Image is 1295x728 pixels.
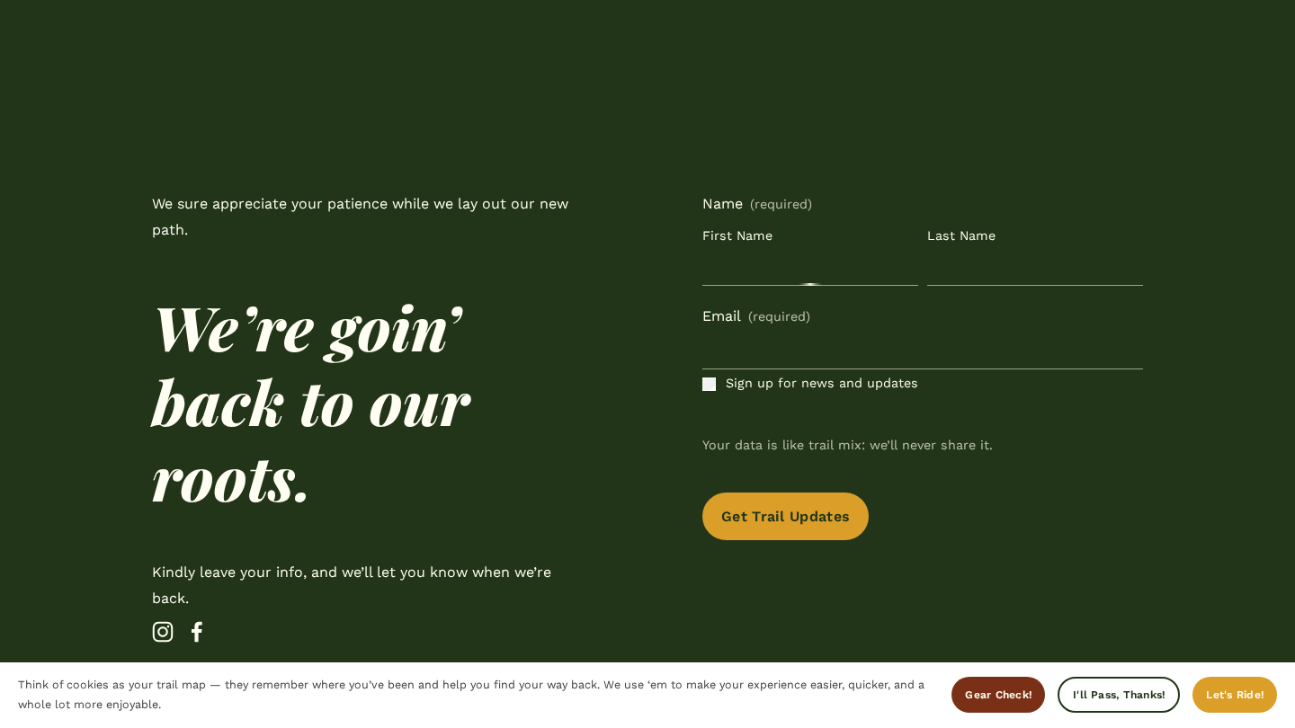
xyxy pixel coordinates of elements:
[1206,688,1264,701] span: Let's Ride!
[750,198,812,210] span: (required)
[1073,688,1165,701] span: I'll Pass, Thanks!
[152,560,593,612] p: Kindly leave your info, and we’ll let you know when we’re back.
[152,286,485,517] em: We’re goin’ back to our roots.
[702,493,869,540] button: Get Trail Updates
[702,304,741,330] span: Email
[748,306,810,329] span: (required)
[1192,677,1277,713] button: Let's Ride!
[726,372,918,395] span: Sign up for news and updates
[1058,677,1180,713] button: I'll Pass, Thanks!
[152,621,174,643] a: Instagram
[951,677,1045,713] button: Gear Check!
[702,377,716,391] input: Sign up for news and updates
[702,225,918,250] div: First Name
[186,621,208,643] a: Facebook
[702,428,1143,464] div: Your data is like trail mix: we’ll never share it.
[152,191,593,244] p: We sure appreciate your patience while we lay out our new path.
[965,688,1032,701] span: Gear Check!
[702,191,743,218] span: Name
[927,225,1143,250] div: Last Name
[18,675,933,715] p: Think of cookies as your trail map — they remember where you’ve been and help you find your way b...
